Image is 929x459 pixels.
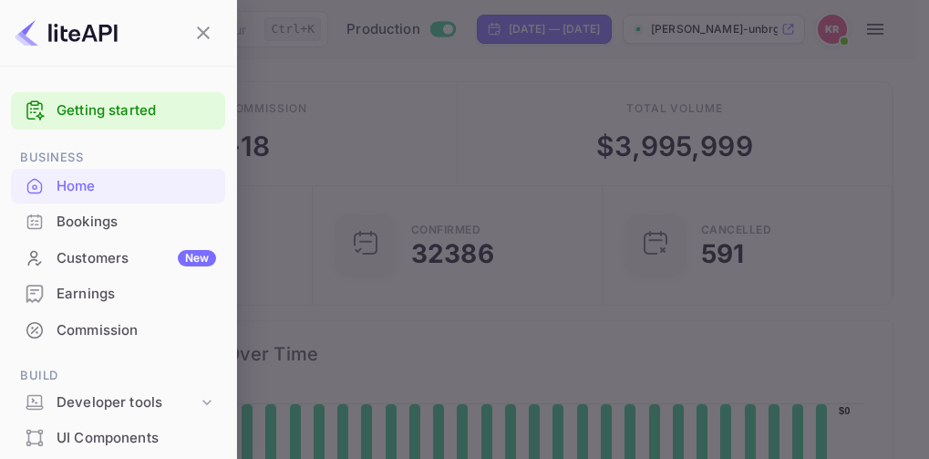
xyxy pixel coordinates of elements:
div: UI Components [11,421,225,456]
div: Commission [57,320,216,341]
a: Commission [11,313,225,347]
div: Bookings [57,212,216,233]
div: Customers [57,248,216,269]
div: UI Components [57,428,216,449]
div: Home [11,169,225,204]
div: Bookings [11,204,225,240]
img: LiteAPI logo [15,18,118,47]
span: Build [11,366,225,386]
div: CustomersNew [11,241,225,276]
a: UI Components [11,421,225,454]
div: Home [57,176,216,197]
div: Earnings [11,276,225,312]
a: Earnings [11,276,225,310]
a: Getting started [57,100,216,121]
div: Developer tools [11,387,225,419]
div: Developer tools [57,392,198,413]
div: New [178,250,216,266]
a: Bookings [11,204,225,238]
a: Home [11,169,225,203]
span: Business [11,148,225,168]
div: Commission [11,313,225,349]
a: CustomersNew [11,241,225,275]
div: Earnings [57,284,216,305]
div: Getting started [11,92,225,130]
